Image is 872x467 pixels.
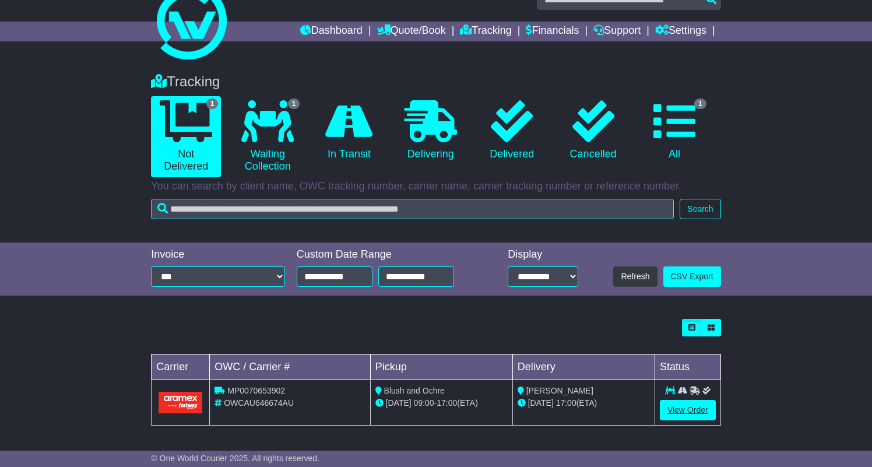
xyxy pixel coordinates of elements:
img: Aramex.png [159,392,202,413]
a: Settings [655,22,706,41]
div: Invoice [151,248,284,261]
a: Support [593,22,641,41]
span: [DATE] [528,398,554,408]
a: 1 Waiting Collection [233,96,303,177]
a: View Order [660,400,716,420]
a: CSV Export [663,266,721,287]
a: Delivered [477,96,547,165]
span: [PERSON_NAME] [526,386,593,395]
a: Dashboard [300,22,363,41]
span: MP0070653902 [227,386,285,395]
button: Refresh [613,266,657,287]
div: Custom Date Range [297,248,479,261]
td: Pickup [370,354,512,380]
a: Financials [526,22,579,41]
a: Delivering [396,96,466,165]
div: Display [508,248,578,261]
span: 17:00 [437,398,457,408]
div: Tracking [145,73,726,90]
span: 1 [288,99,300,109]
span: 1 [206,99,219,109]
button: Search [680,199,720,219]
td: Status [655,354,720,380]
span: [DATE] [386,398,412,408]
div: - (ETA) [375,397,508,409]
span: Blush and Ochre [384,386,445,395]
span: 1 [694,99,706,109]
a: Tracking [460,22,511,41]
span: 17:00 [556,398,576,408]
a: Cancelled [558,96,628,165]
span: OWCAU646674AU [224,398,294,408]
a: 1 All [639,96,709,165]
a: In Transit [314,96,384,165]
span: 09:00 [414,398,434,408]
div: (ETA) [518,397,650,409]
a: Quote/Book [377,22,446,41]
td: Carrier [152,354,210,380]
p: You can search by client name, OWC tracking number, carrier name, carrier tracking number or refe... [151,180,720,193]
td: OWC / Carrier # [210,354,370,380]
a: 1 Not Delivered [151,96,221,177]
span: © One World Courier 2025. All rights reserved. [151,454,319,463]
td: Delivery [512,354,655,380]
